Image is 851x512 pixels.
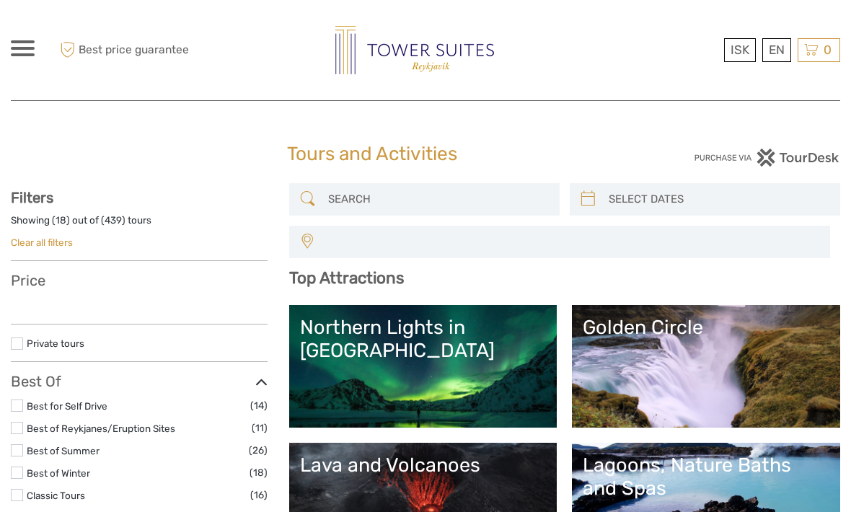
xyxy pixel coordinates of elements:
a: Private tours [27,337,84,349]
h3: Price [11,272,268,289]
a: Golden Circle [583,316,829,417]
label: 18 [56,213,66,227]
h3: Best Of [11,373,268,390]
div: EN [762,38,791,62]
input: SELECT DATES [603,187,833,212]
a: Best of Summer [27,445,100,456]
span: (18) [250,464,268,481]
strong: Filters [11,189,53,206]
a: Best of Winter [27,467,90,479]
span: (11) [252,420,268,436]
span: (26) [249,442,268,459]
h1: Tours and Activities [287,143,563,166]
img: Reykjavik Residence [335,26,494,74]
span: ISK [731,43,749,57]
span: 0 [821,43,834,57]
span: Best price guarantee [56,38,219,62]
div: Showing ( ) out of ( ) tours [11,213,268,236]
b: Top Attractions [289,268,404,288]
div: Northern Lights in [GEOGRAPHIC_DATA] [300,316,547,363]
div: Lagoons, Nature Baths and Spas [583,454,829,500]
a: Northern Lights in [GEOGRAPHIC_DATA] [300,316,547,417]
span: (14) [250,397,268,414]
a: Classic Tours [27,490,85,501]
span: (16) [250,487,268,503]
a: Clear all filters [11,237,73,248]
a: Best for Self Drive [27,400,107,412]
input: SEARCH [322,187,552,212]
a: Best of Reykjanes/Eruption Sites [27,423,175,434]
div: Golden Circle [583,316,829,339]
label: 439 [105,213,122,227]
img: PurchaseViaTourDesk.png [694,149,840,167]
div: Lava and Volcanoes [300,454,547,477]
